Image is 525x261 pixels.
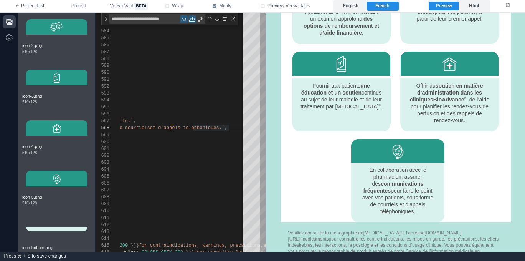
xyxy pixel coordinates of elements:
div: 586 [96,42,109,48]
div: 608 [96,194,109,201]
span: Project [71,3,86,10]
div: Offrir du , de l’aide pour planifier les rendez‑vous de perfusion et des rappels de rendez‑vous. [142,70,226,111]
div: En collaboration avec le pharmacien, assurer des pour faire le point avec vos patients, sous form... [93,154,171,202]
div: 601 [96,145,109,152]
div: Fournir aux patients continus au sujet de leur maladie et de leur traitement par . [34,70,117,97]
span: Preview Veeva Tags [267,3,310,10]
div: 612 [96,221,109,228]
b: des options de remboursement et d’aide financière [38,3,113,23]
div: Toggle Replace [102,13,109,25]
div: Close (Escape) [230,16,236,22]
div: 599 [96,131,109,138]
span: })} [186,250,194,255]
span: pour connaître les contre-indications, les mises [194,250,327,255]
span: icon-5.png [22,194,91,201]
span: 510 x 128 [22,150,37,156]
div: 593 [96,90,109,97]
div: 589 [96,62,109,69]
span: [MEDICAL_DATA] [97,218,137,223]
div: 610 [96,208,109,214]
div: 587 [96,48,109,55]
div: Veuillez consulter la monographie de à l’adresse pour connaître les contre‑indications, les mises... [22,217,237,248]
div: 596 [96,111,109,118]
span: . [158,250,161,255]
div: 616 [96,249,109,256]
div: 584 [96,28,109,35]
span: icon-4.png [22,143,91,150]
div: 590 [96,69,109,76]
label: Preview [429,2,459,11]
span: , [225,125,227,131]
span: Minify [219,3,231,10]
textarea: Find [110,15,180,23]
span: COLORS [142,250,158,255]
span: : [136,250,139,255]
span: for contraindications, warnings, precautions, [139,243,263,248]
span: GREY_200 [161,250,183,255]
span: icon-bottom.png [22,244,91,251]
div: Match Whole Word (⌥⌘W) [188,15,196,23]
span: , [133,118,136,124]
div: 592 [96,83,109,90]
div: 595 [96,104,109,111]
iframe: preview [266,13,525,252]
div: 598 [96,125,109,131]
div: 607 [96,187,109,194]
span: 510 x 128 [22,99,37,105]
div: 615 [96,242,109,249]
span: et d’appels téléphoniques.` [150,125,225,131]
div: Previous Match (⇧Enter) [206,16,213,22]
div: 614 [96,235,109,242]
div: 611 [96,214,109,221]
span: color [122,250,136,255]
b: communications fréquentes [97,168,158,181]
span: [MEDICAL_DATA] [69,91,114,97]
span: 510 x 128 [22,200,37,206]
b: une éducation et un soutien [35,70,104,83]
div: 613 [96,228,109,235]
span: Veeva Vault [110,3,148,10]
label: Html [459,2,489,11]
div: Next Match (Enter) [214,16,220,22]
div: 605 [96,173,109,180]
span: BioAdvance [167,84,200,90]
a: [DOMAIN_NAME][URL]‑medicaments [22,218,196,229]
span: beta [135,3,148,10]
span: 510 x 128 [22,49,37,55]
span: icon-3.png [22,93,91,100]
sup: ® [135,218,137,220]
div: 591 [96,76,109,83]
div: Use Regular Expression (⌥⌘R) [197,15,205,23]
span: , [119,250,122,255]
div: 600 [96,138,109,145]
div: Match Case (⌥⌘C) [180,15,188,23]
div: Find in Selection (⌥⌘L) [221,15,229,23]
div: 603 [96,159,109,166]
div: 594 [96,97,109,104]
div: 588 [96,55,109,62]
div: 609 [96,201,109,208]
div: 585 [96,35,109,42]
span: icon-2.png [22,42,91,49]
div: 606 [96,180,109,187]
sup: ® [113,91,115,95]
sup: ® [198,84,200,88]
span: 510 x 40 [22,251,35,257]
span: Wrap [172,3,183,10]
div: 602 [96,152,109,159]
div: 597 [96,118,109,125]
b: soutien en matière d’administration dans les cliniques [144,70,217,90]
div: 604 [96,166,109,173]
label: English [335,2,367,11]
span: })} [130,243,139,248]
label: French [367,2,398,11]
